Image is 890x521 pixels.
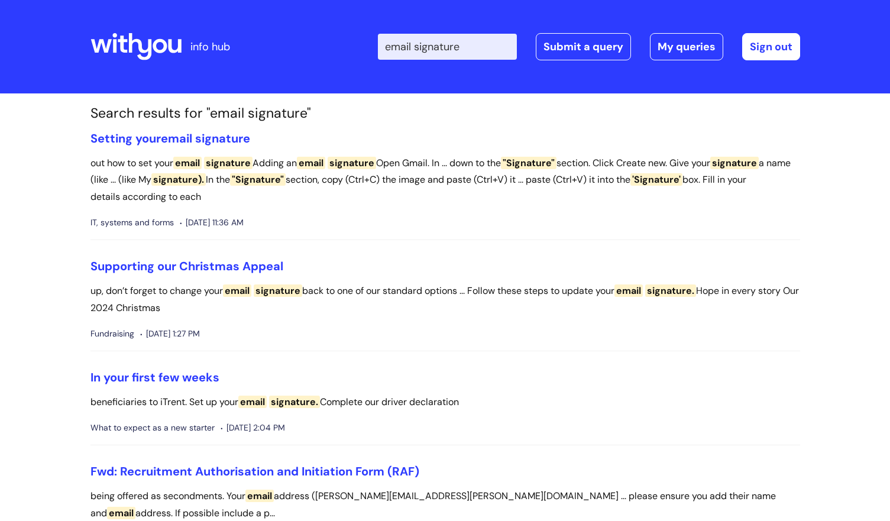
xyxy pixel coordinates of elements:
[107,507,135,519] span: email
[90,420,215,435] span: What to expect as a new starter
[90,283,800,317] p: up, don’t forget to change your back to one of our standard options ... Follow these steps to upd...
[90,464,419,479] a: Fwd: Recruitment Authorisation and Initiation Form (RAF)
[230,173,286,186] span: "Signature"
[645,284,696,297] span: signature.
[245,490,274,502] span: email
[221,420,285,435] span: [DATE] 2:04 PM
[90,394,800,411] p: beneficiaries to iTrent. Set up your Complete our driver declaration
[254,284,302,297] span: signature
[710,157,759,169] span: signature
[90,370,219,385] a: In your first few weeks
[238,396,267,408] span: email
[269,396,320,408] span: signature.
[297,157,325,169] span: email
[180,215,244,230] span: [DATE] 11:36 AM
[151,173,206,186] span: signature).
[223,284,251,297] span: email
[328,157,376,169] span: signature
[195,131,250,146] span: signature
[501,157,556,169] span: "Signature"
[90,258,283,274] a: Supporting our Christmas Appeal
[630,173,682,186] span: 'Signature'
[140,326,200,341] span: [DATE] 1:27 PM
[90,105,800,122] h1: Search results for "email signature"
[90,131,250,146] a: Setting youremail signature
[650,33,723,60] a: My queries
[614,284,643,297] span: email
[161,131,192,146] span: email
[90,155,800,206] p: out how to set your Adding an Open Gmail. In ... down to the section. Click Create new. Give your...
[90,215,174,230] span: IT, systems and forms
[378,34,517,60] input: Search
[742,33,800,60] a: Sign out
[90,326,134,341] span: Fundraising
[204,157,253,169] span: signature
[378,33,800,60] div: | -
[173,157,202,169] span: email
[536,33,631,60] a: Submit a query
[190,37,230,56] p: info hub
